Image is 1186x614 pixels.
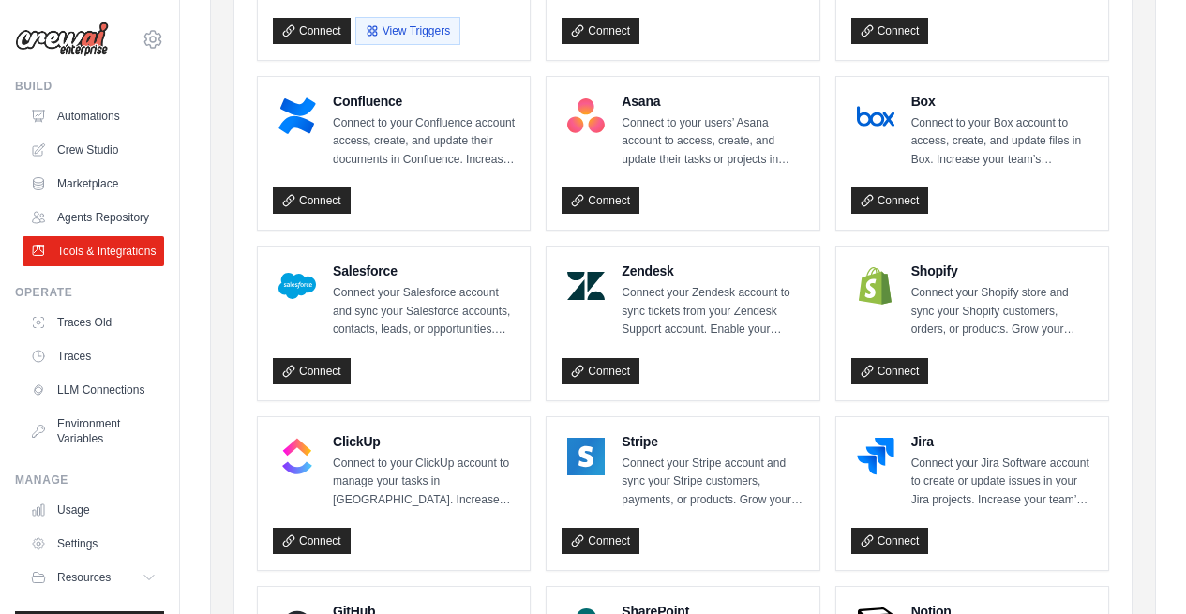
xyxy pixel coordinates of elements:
a: Usage [23,495,164,525]
p: Connect to your users’ Asana account to access, create, and update their tasks or projects in Asa... [622,114,803,170]
img: Zendesk Logo [567,267,605,305]
a: Automations [23,101,164,131]
a: Crew Studio [23,135,164,165]
span: Resources [57,570,111,585]
a: Settings [23,529,164,559]
img: Box Logo [857,97,894,135]
div: Operate [15,285,164,300]
p: Connect to your ClickUp account to manage your tasks in [GEOGRAPHIC_DATA]. Increase your team’s p... [333,455,515,510]
a: Connect [562,358,639,384]
img: Asana Logo [567,97,605,135]
a: Marketplace [23,169,164,199]
img: Salesforce Logo [278,267,316,305]
p: Connect to your Confluence account access, create, and update their documents in Confluence. Incr... [333,114,515,170]
a: Connect [562,18,639,44]
img: Logo [15,22,109,57]
p: Connect your Jira Software account to create or update issues in your Jira projects. Increase you... [911,455,1093,510]
div: Build [15,79,164,94]
h4: Jira [911,432,1093,451]
h4: Stripe [622,432,803,451]
h4: Salesforce [333,262,515,280]
img: Jira Logo [857,438,894,475]
a: Connect [273,358,351,384]
img: Confluence Logo [278,97,316,135]
img: Shopify Logo [857,267,894,305]
h4: Box [911,92,1093,111]
h4: Confluence [333,92,515,111]
p: Connect your Zendesk account to sync tickets from your Zendesk Support account. Enable your suppo... [622,284,803,339]
img: ClickUp Logo [278,438,316,475]
a: Connect [851,528,929,554]
h4: Shopify [911,262,1093,280]
a: Agents Repository [23,202,164,232]
h4: ClickUp [333,432,515,451]
button: View Triggers [355,17,460,45]
a: Connect [851,18,929,44]
p: Connect your Stripe account and sync your Stripe customers, payments, or products. Grow your busi... [622,455,803,510]
button: Resources [23,562,164,592]
a: Tools & Integrations [23,236,164,266]
h4: Zendesk [622,262,803,280]
img: Stripe Logo [567,438,605,475]
p: Connect to your Box account to access, create, and update files in Box. Increase your team’s prod... [911,114,1093,170]
a: Connect [851,358,929,384]
a: Connect [273,528,351,554]
a: Traces [23,341,164,371]
a: LLM Connections [23,375,164,405]
a: Connect [562,187,639,214]
div: Manage [15,472,164,487]
a: Connect [273,18,351,44]
a: Connect [562,528,639,554]
a: Traces Old [23,307,164,337]
a: Connect [273,187,351,214]
p: Connect your Salesforce account and sync your Salesforce accounts, contacts, leads, or opportunit... [333,284,515,339]
p: Connect your Shopify store and sync your Shopify customers, orders, or products. Grow your busine... [911,284,1093,339]
a: Connect [851,187,929,214]
a: Environment Variables [23,409,164,454]
h4: Asana [622,92,803,111]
